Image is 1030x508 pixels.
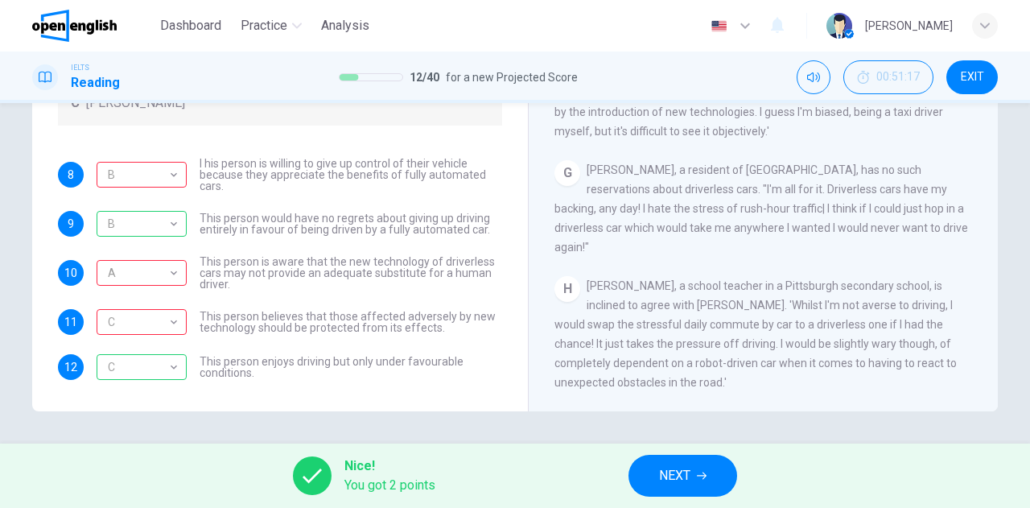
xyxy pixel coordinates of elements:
[32,10,154,42] a: OpenEnglish logo
[97,211,187,237] div: B
[234,11,308,40] button: Practice
[97,201,181,247] div: B
[961,71,984,84] span: EXIT
[154,11,228,40] button: Dashboard
[97,345,181,390] div: C
[200,213,502,235] span: This person would have no regrets about giving up driving entirely in favour of being driven by a...
[321,16,369,35] span: Analysis
[446,68,578,87] span: for a new Projected Score
[97,299,181,345] div: C
[71,73,120,93] h1: Reading
[344,456,435,476] span: Nice!
[68,169,74,180] span: 8
[315,11,376,40] button: Analysis
[628,455,737,497] button: NEXT
[876,71,920,84] span: 00:51:17
[200,311,502,333] span: This person believes that those affected adversely by new technology should be protected from its...
[554,160,580,186] div: G
[160,16,221,35] span: Dashboard
[97,250,181,296] div: A
[843,60,933,94] button: 00:51:17
[554,276,580,302] div: H
[659,465,690,487] span: NEXT
[241,16,287,35] span: Practice
[946,60,998,94] button: EXIT
[71,93,80,113] span: C
[554,163,968,254] span: [PERSON_NAME], a resident of [GEOGRAPHIC_DATA], has no such reservations about driverless cars. "...
[865,16,953,35] div: [PERSON_NAME]
[797,60,830,94] div: Mute
[32,10,117,42] img: OpenEnglish logo
[97,152,181,198] div: B
[709,20,729,32] img: en
[97,260,187,286] div: C
[86,93,185,113] span: [PERSON_NAME]
[200,356,502,378] span: This person enjoys driving but only under favourable conditions.
[554,279,957,389] span: [PERSON_NAME], a school teacher in a Pittsburgh secondary school, is inclined to agree with [PERS...
[200,256,502,290] span: This person is aware that the new technology of driverless cars may not provide an adequate subst...
[97,162,187,188] div: C
[64,316,77,328] span: 11
[344,476,435,495] span: You got 2 points
[71,62,89,73] span: IELTS
[200,158,502,192] span: I his person is willing to give up control of their vehicle because they appreciate the benefits ...
[826,13,852,39] img: Profile picture
[97,354,187,380] div: C
[64,361,77,373] span: 12
[410,68,439,87] span: 12 / 40
[64,267,77,279] span: 10
[843,60,933,94] div: Hide
[97,309,187,335] div: B
[68,218,74,229] span: 9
